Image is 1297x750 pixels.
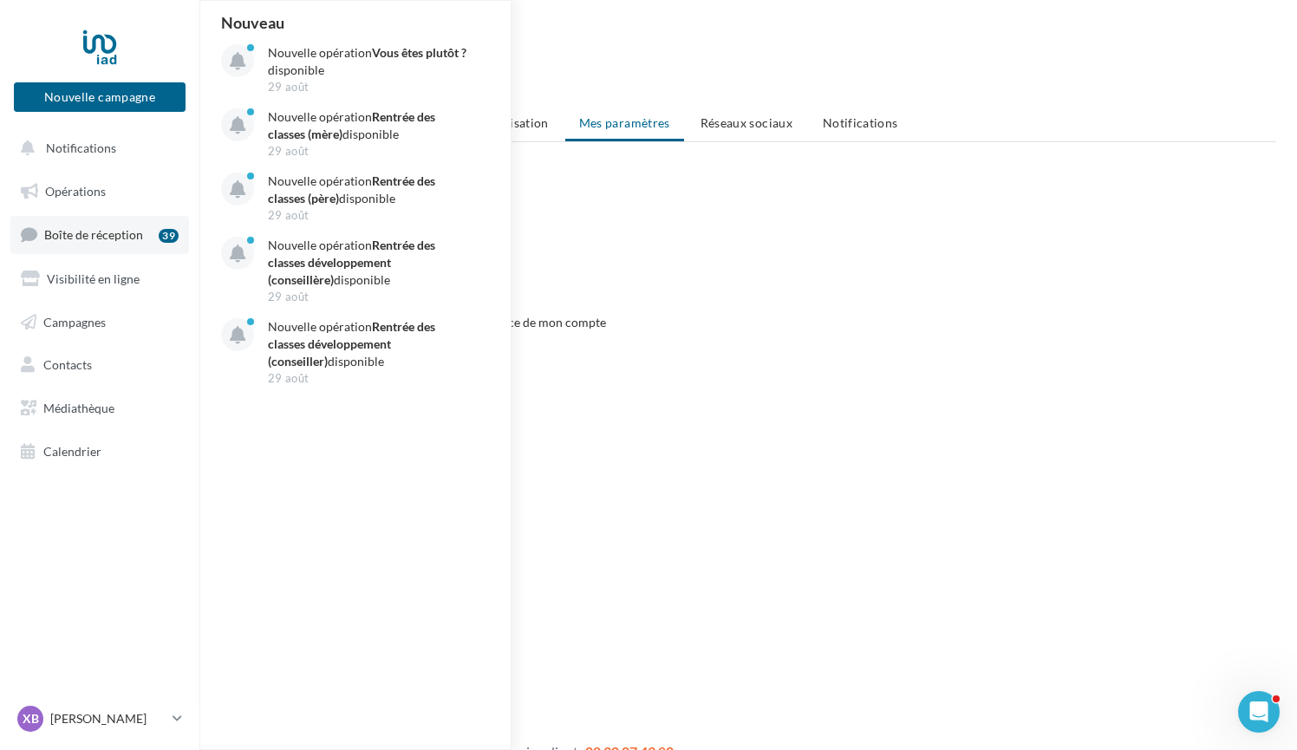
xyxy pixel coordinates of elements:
button: Nouvelle campagne [14,82,186,112]
div: Offre: IADESPRITLEGER [220,76,1276,94]
span: Visibilité en ligne [47,271,140,286]
span: Notifications [823,115,898,130]
a: Calendrier [10,434,189,470]
a: Opérations [10,173,189,210]
h1: Gérer mon compte [220,28,1276,54]
span: Réseaux sociaux [701,115,792,130]
span: Campagnes [43,314,106,329]
span: Notifications [46,140,116,155]
div: Page d'accueil [220,199,1290,212]
a: Visibilité en ligne [10,261,189,297]
span: Médiathèque [43,401,114,415]
a: Médiathèque [10,390,189,427]
h3: Préférences du compte [220,170,1290,186]
a: Campagnes [10,304,189,341]
a: Contacts [10,347,189,383]
div: Référence client : 41DIAAXABE - 482501 [220,57,1276,75]
div: J'autorise Digitaleo à prendre le contrôle à distance de mon compte [244,314,1290,331]
iframe: Intercom live chat [1238,691,1280,733]
div: 39 [159,229,179,243]
span: Calendrier [43,444,101,459]
button: Notifications [10,130,182,166]
span: Contacts [43,357,92,372]
p: [PERSON_NAME] [50,710,166,727]
span: Boîte de réception [44,227,143,242]
div: Langue [220,257,1290,269]
span: XB [23,710,39,727]
span: Opérations [45,184,106,199]
a: XB [PERSON_NAME] [14,702,186,735]
a: Boîte de réception39 [10,216,189,253]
